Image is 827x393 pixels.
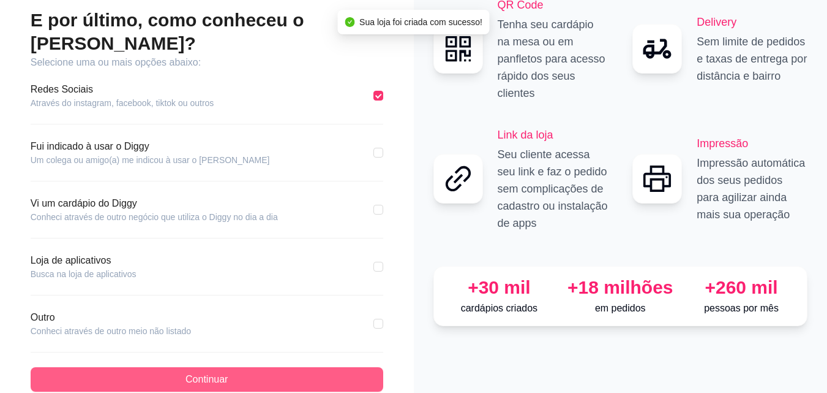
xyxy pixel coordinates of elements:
[498,16,608,102] p: Tenha seu cardápio na mesa ou em panfletos para acesso rápido dos seus clientes
[686,277,797,299] div: +260 mil
[31,253,137,268] article: Loja de aplicativos
[345,17,354,27] span: check-circle
[31,97,214,109] article: Através do instagram, facebook, tiktok ou outros
[564,277,676,299] div: +18 milhões
[444,301,555,316] p: cardápios criados
[185,372,228,387] span: Continuar
[498,126,608,143] h2: Link da loja
[697,33,807,85] p: Sem limite de pedidos e taxas de entrega por distância e bairro
[31,154,270,166] article: Um colega ou amigo(a) me indicou à usar o [PERSON_NAME]
[31,211,278,223] article: Conheci através de outro negócio que utiliza o Diggy no dia a dia
[31,268,137,280] article: Busca na loja de aplicativos
[444,277,555,299] div: +30 mil
[31,9,383,55] h2: E por último, como conheceu o [PERSON_NAME]?
[359,17,482,27] span: Sua loja foi criada com sucesso!
[31,82,214,97] article: Redes Sociais
[31,55,383,70] article: Selecione uma ou mais opções abaixo:
[686,301,797,316] p: pessoas por mês
[31,325,191,337] article: Conheci através de outro meio não listado
[498,146,608,232] p: Seu cliente acessa seu link e faz o pedido sem complicações de cadastro ou instalação de apps
[31,196,278,211] article: Vi um cardápio do Diggy
[697,155,807,223] p: Impressão automática dos seus pedidos para agilizar ainda mais sua operação
[31,367,383,392] button: Continuar
[31,139,270,154] article: Fui indicado à usar o Diggy
[697,135,807,152] h2: Impressão
[697,13,807,31] h2: Delivery
[31,310,191,325] article: Outro
[564,301,676,316] p: em pedidos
